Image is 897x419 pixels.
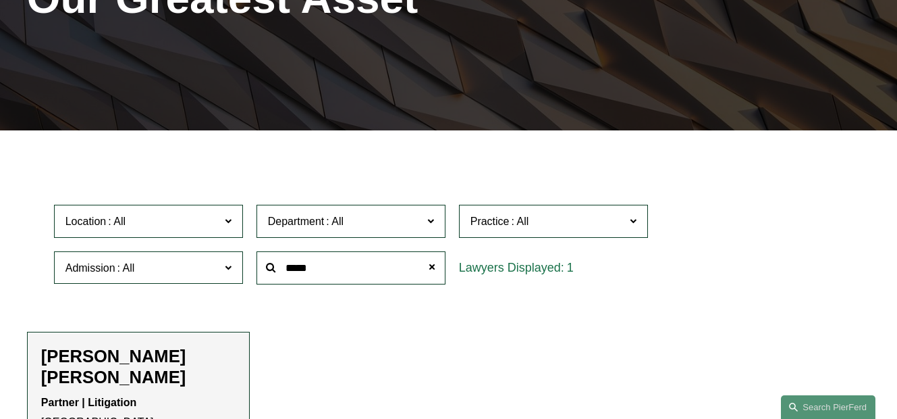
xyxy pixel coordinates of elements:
[65,262,115,274] span: Admission
[567,261,574,274] span: 1
[65,216,107,227] span: Location
[470,216,510,227] span: Practice
[41,397,136,408] strong: Partner | Litigation
[41,346,236,388] h2: [PERSON_NAME] [PERSON_NAME]
[268,216,325,227] span: Department
[781,395,875,419] a: Search this site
